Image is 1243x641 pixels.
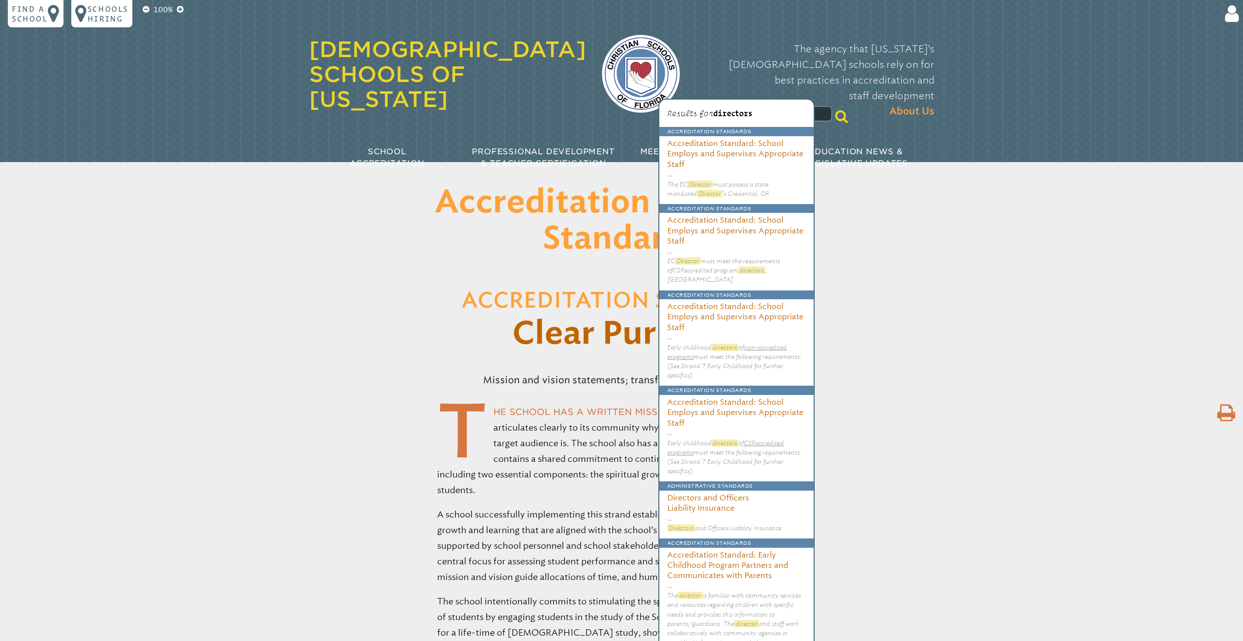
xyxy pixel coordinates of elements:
[309,37,586,112] a: [DEMOGRAPHIC_DATA] Schools of [US_STATE]
[667,428,806,438] p: …
[667,299,806,332] a: Accreditation Standard: School Employs and Supervises Appropriate Staff
[437,404,488,457] span: T
[734,620,759,627] mark: director
[417,368,827,392] p: Mission and vision statements; transformational worldview
[667,256,806,285] p: EC must meet the requirements of accredited program , [GEOGRAPHIC_DATA]
[659,290,814,299] p: Accreditation Standards
[667,180,806,198] p: The EC must possess a state mandated ’s Credential, OR
[659,127,814,136] p: Accreditation Standards
[687,181,713,188] mark: Director
[667,514,806,523] p: …
[667,491,806,514] a: Directors and Officers Liability Insurance
[667,524,695,532] mark: Directors
[713,109,752,118] span: directors
[667,581,806,591] p: …
[667,523,806,533] p: and Officers Liability Insurance
[659,481,814,490] p: Administrative Standards
[512,319,731,350] span: Clear Purpose
[667,107,806,119] p: Results for
[659,136,814,169] h3: Accreditation Standard: School Employs and Supervises Appropriate Staff
[667,247,806,256] p: …
[667,136,806,169] a: Accreditation Standard: School Employs and Supervises Appropriate Staff
[667,548,806,581] a: Accreditation Standard: Early Childhood Program Partners and Communicates with Parents
[744,439,755,447] span: CSF
[659,395,814,428] h3: Accreditation Standard: School Employs and Supervises Appropriate Staff
[659,204,814,213] p: Accreditation Standards
[804,147,908,168] span: Education News & Legislative Updates
[667,169,806,179] p: …
[667,344,787,360] ins: non-accredited programs
[889,103,934,119] span: About Us
[667,438,806,476] p: Early childhood of must meet the following requirements: (See Strand 7 Early Childhood for furthe...
[659,213,814,246] h3: Accreditation Standard: School Employs and Supervises Appropriate Staff
[659,538,814,547] p: Accreditation Standards
[659,299,814,332] h3: Accreditation Standard: School Employs and Supervises Appropriate Staff
[738,267,765,274] mark: directors
[12,4,48,23] p: Find a school
[435,187,808,255] span: Accreditation Strands & Standards
[711,439,738,447] mark: directors
[675,257,700,265] mark: Director
[462,290,781,312] span: Accreditation Strand #1
[659,548,814,581] h3: Accreditation Standard: Early Childhood Program Partners and Communicates with Parents
[350,147,424,168] span: School Accreditation
[667,343,806,380] p: Early childhood of must meet the following requirements:(See Strand 7 Early Childhood for further...
[87,4,128,23] p: Schools Hiring
[437,404,806,498] p: he school has a written mission statement that articulates clearly to its community why the schoo...
[472,147,614,168] span: Professional Development & Teacher Certification
[667,439,784,456] ins: accredited programs
[659,386,814,394] p: Accreditation Standards
[659,491,814,514] h3: Directors and Officers Liability Insurance
[437,507,806,585] p: A school successfully implementing this strand establishes expectations for student growth and le...
[673,267,683,274] span: CSF
[602,35,680,113] img: csf-logo-web-colors.png
[151,4,175,16] p: 100%
[697,190,722,197] mark: Director
[678,592,703,599] mark: director
[711,344,738,351] mark: directors
[695,41,934,119] p: The agency that [US_STATE]’s [DEMOGRAPHIC_DATA] schools rely on for best practices in accreditati...
[667,395,806,428] a: Accreditation Standard: School Employs and Supervises Appropriate Staff
[667,332,806,342] p: …
[640,147,759,168] span: Meetings & Workshops for Educators
[667,213,806,246] a: Accreditation Standard: School Employs and Supervises Appropriate Staff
